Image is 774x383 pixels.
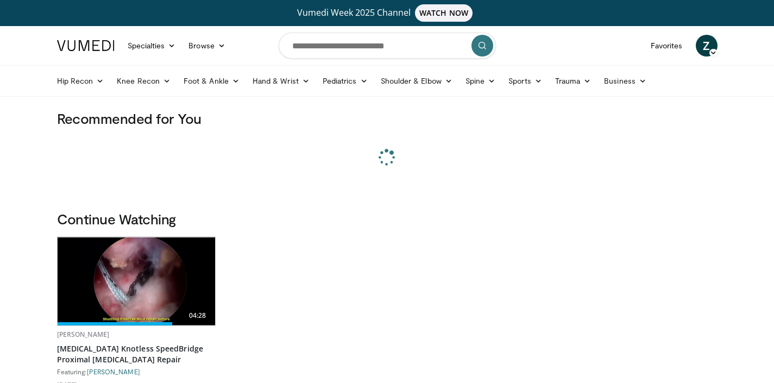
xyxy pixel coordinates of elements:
a: Trauma [549,70,598,92]
a: Business [597,70,653,92]
a: Vumedi Week 2025 ChannelWATCH NOW [59,4,716,22]
a: Spine [459,70,502,92]
a: Specialties [121,35,183,56]
a: Hand & Wrist [246,70,316,92]
h3: Recommended for You [57,110,718,127]
a: Sports [502,70,549,92]
a: [PERSON_NAME] [57,330,110,339]
img: 47146e1e-e52f-4d18-84e7-ccbf6f258b57.620x360_q85_upscale.jpg [58,237,215,325]
a: Z [696,35,718,56]
a: [MEDICAL_DATA] Knotless SpeedBridge Proximal [MEDICAL_DATA] Repair [57,343,216,365]
a: Hip Recon [51,70,111,92]
a: Favorites [644,35,689,56]
a: [PERSON_NAME] [87,368,140,375]
div: Featuring: [57,367,216,376]
span: 04:28 [185,310,211,321]
a: Knee Recon [110,70,177,92]
img: VuMedi Logo [57,40,115,51]
a: Shoulder & Elbow [374,70,459,92]
a: Foot & Ankle [177,70,246,92]
input: Search topics, interventions [279,33,496,59]
span: WATCH NOW [415,4,473,22]
a: Pediatrics [316,70,374,92]
a: 04:28 [58,237,215,325]
h3: Continue Watching [57,210,718,228]
a: Browse [182,35,232,56]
